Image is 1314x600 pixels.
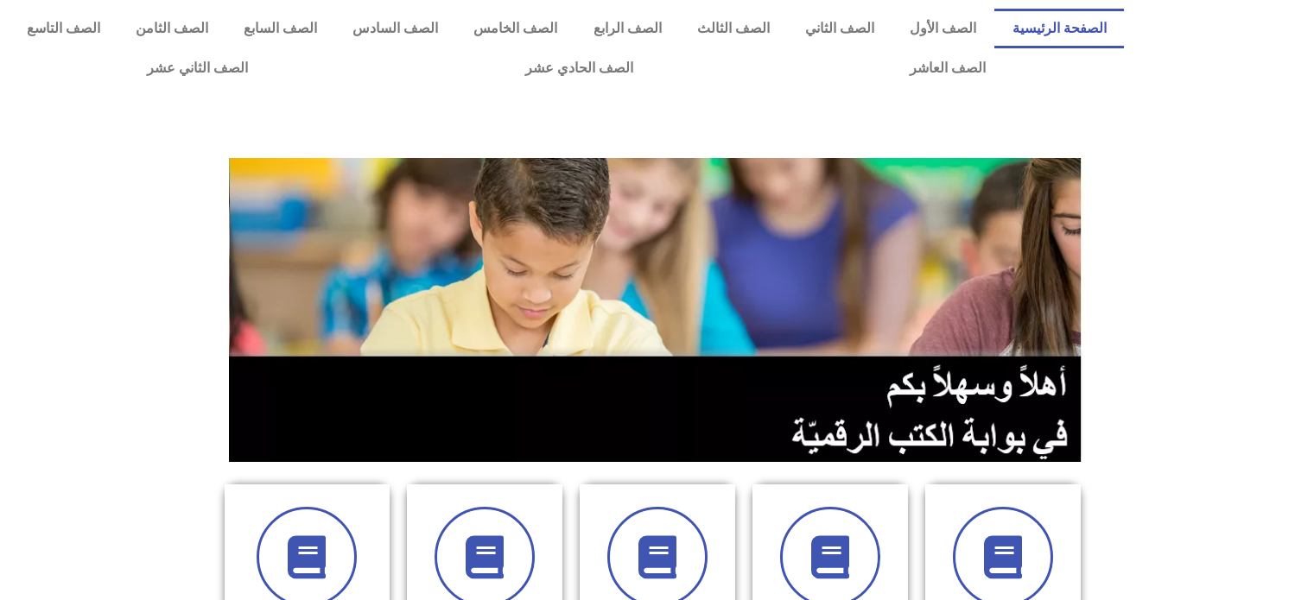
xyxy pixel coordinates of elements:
a: الصف الحادي عشر [386,48,771,88]
a: الصف الرابع [575,9,679,48]
a: الصف التاسع [9,9,117,48]
a: الصفحة الرئيسية [994,9,1124,48]
a: الصف الثامن [117,9,225,48]
a: الصف العاشر [771,48,1124,88]
a: الصف الثالث [679,9,787,48]
a: الصف الثاني عشر [9,48,386,88]
a: الصف الخامس [456,9,575,48]
a: الصف الأول [892,9,994,48]
a: الصف السابع [225,9,334,48]
a: الصف الثاني [787,9,892,48]
a: الصف السادس [335,9,456,48]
